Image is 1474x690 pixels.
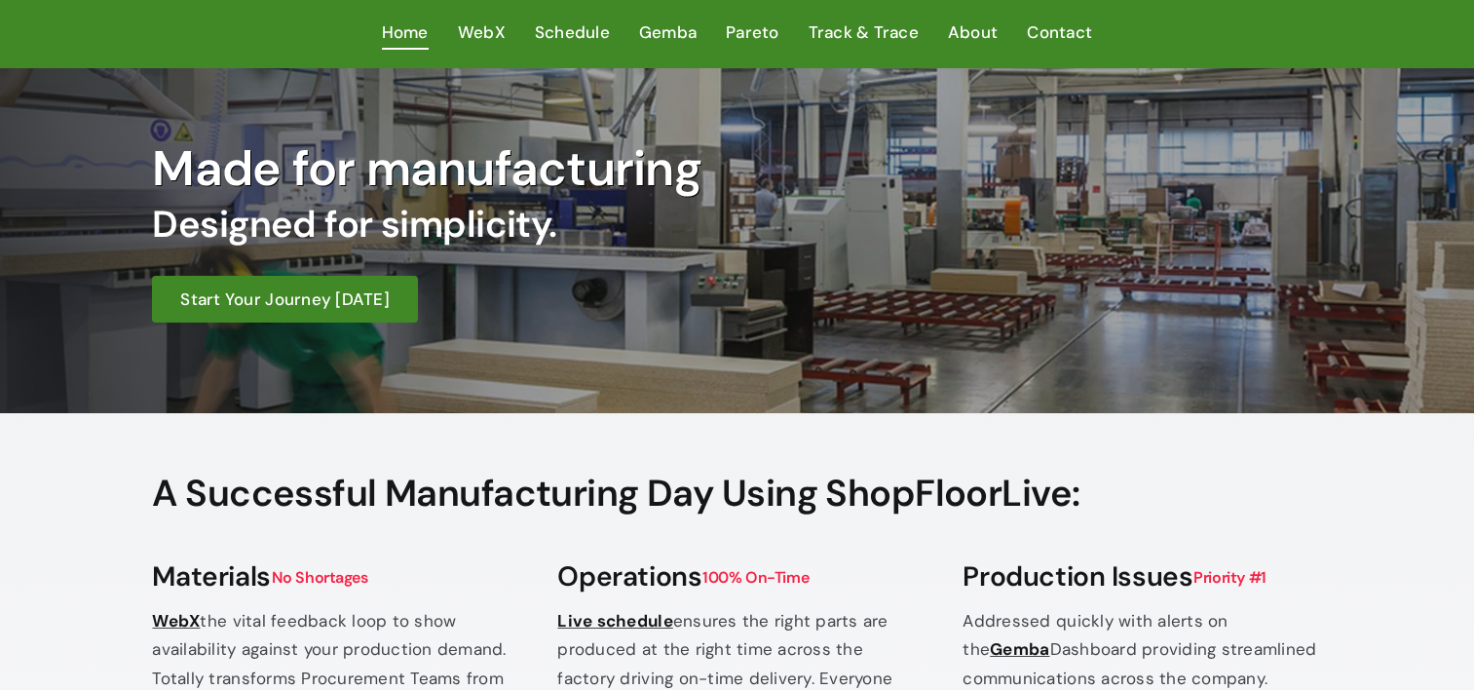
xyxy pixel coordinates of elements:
a: Schedule [535,19,610,49]
span: A Successful Manufacturing Day [152,472,713,517]
span: About [948,19,998,47]
span: Gemba [639,19,697,47]
span: Track & Trace [809,19,919,47]
a: Pareto [726,19,779,49]
a: Track & Trace [809,19,919,49]
span: Using ShopFloorLive: [722,469,1080,517]
span: WebX [458,19,506,47]
a: WebX [152,610,200,632]
span: Home [382,19,429,47]
a: WebX [458,19,506,49]
span: Contact [1027,19,1092,47]
a: Gemba [990,638,1049,660]
span: Pareto [726,19,779,47]
a: Start Your Journey [DATE] [152,276,417,323]
h3: Operations [557,560,916,594]
h3: Production Issues [963,560,1321,594]
span: 100% On-Time [701,566,810,589]
span: Priority #1 [1192,566,1266,589]
a: Contact [1027,19,1092,49]
a: Home [382,19,429,49]
a: Gemba [639,19,697,49]
h3: Materials [152,560,510,594]
a: About [948,19,998,49]
h1: Made for manufacturing [152,139,1017,198]
a: Live schedule [557,610,672,632]
span: Schedule [535,19,610,47]
span: Start Your Journey [DATE] [180,288,389,310]
h2: Designed for simplicity. [152,203,1017,248]
span: No Shortages [271,566,369,589]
